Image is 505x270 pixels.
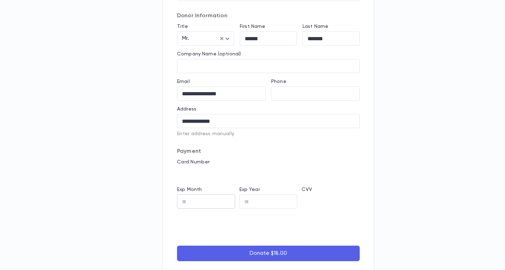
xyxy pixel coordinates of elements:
p: Donor Information [177,12,360,19]
div: Mr. [177,32,234,46]
label: Company Name (optional) [177,51,241,57]
p: Card Number [177,159,360,165]
label: Phone [271,79,286,84]
p: Enter address manually [177,131,360,137]
label: Exp Year [239,187,260,192]
label: First Name [240,24,265,29]
label: Exp Month [177,187,202,192]
iframe: cvv [302,194,360,209]
iframe: card [177,167,360,181]
span: Mr. [182,36,189,41]
label: Title [177,24,188,29]
label: Email [177,79,190,84]
label: Last Name [303,24,328,29]
button: Donate $18.00 [177,246,360,261]
label: Address [177,106,196,112]
p: CVV [302,187,360,192]
p: Payment [177,148,360,155]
